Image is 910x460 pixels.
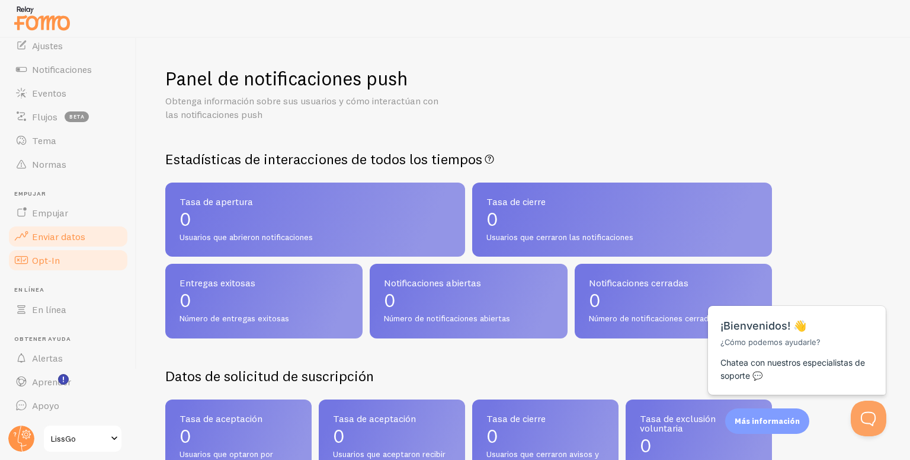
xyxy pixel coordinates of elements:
[180,277,255,289] font: Entregas exitosas
[486,424,498,448] font: 0
[180,196,253,207] font: Tasa de apertura
[7,201,129,225] a: Empujar
[32,135,56,146] font: Tema
[486,413,546,424] font: Tasa de cierre
[180,424,191,448] font: 0
[32,231,85,242] font: Enviar datos
[384,289,396,312] font: 0
[165,367,374,385] font: Datos de solicitud de suscripción
[7,225,129,248] a: Enviar datos
[43,424,123,453] a: LissGo
[486,232,633,242] font: Usuarios que cerraron las notificaciones
[486,196,546,207] font: Tasa de cierre
[333,413,416,424] font: Tasa de aceptación
[7,34,129,57] a: Ajustes
[7,57,129,81] a: Notificaciones
[725,408,809,434] div: Más información
[589,289,601,312] font: 0
[32,376,71,388] font: Aprender
[7,248,129,272] a: Opt-In
[165,67,408,90] font: Panel de notificaciones push
[486,207,498,231] font: 0
[7,129,129,152] a: Tema
[851,401,886,436] iframe: Ayuda Scout Beacon - Abierto
[589,277,688,289] font: Notificaciones cerradas
[165,150,482,168] font: Estadísticas de interacciones de todos los tiempos
[180,313,289,324] font: Número de entregas exitosas
[640,413,716,434] font: Tasa de exclusión voluntaria
[180,289,191,312] font: 0
[180,232,313,242] font: Usuarios que abrieron notificaciones
[32,158,66,170] font: Normas
[32,87,66,99] font: Eventos
[165,95,438,120] font: Obtenga información sobre sus usuarios y cómo interactúan con las notificaciones push
[32,40,63,52] font: Ajustes
[32,400,59,411] font: Apoyo
[32,63,92,75] font: Notificaciones
[384,277,481,289] font: Notificaciones abiertas
[589,313,717,324] font: Número de notificaciones cerradas
[12,3,72,33] img: fomo-relay-logo-orange.svg
[32,304,66,315] font: En línea
[735,416,800,426] font: Más información
[69,113,85,120] font: beta
[7,81,129,105] a: Eventos
[14,190,46,197] font: Empujar
[7,394,129,417] a: Apoyo
[32,254,60,266] font: Opt-In
[7,370,129,394] a: Aprender
[702,276,893,401] iframe: Help Scout Beacon - Mensajes y notificaciones
[7,152,129,176] a: Normas
[384,313,510,324] font: Número de notificaciones abiertas
[7,298,129,321] a: En línea
[32,207,68,219] font: Empujar
[7,346,129,370] a: Alertas
[180,207,191,231] font: 0
[14,286,44,293] font: En línea
[640,434,652,457] font: 0
[180,413,262,424] font: Tasa de aceptación
[32,352,63,364] font: Alertas
[14,335,71,343] font: Obtener ayuda
[333,424,345,448] font: 0
[51,433,76,444] font: LissGo
[32,111,57,123] font: Flujos
[7,105,129,129] a: Flujos beta
[58,374,69,385] svg: ¡Mira los nuevos tutoriales de funciones!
